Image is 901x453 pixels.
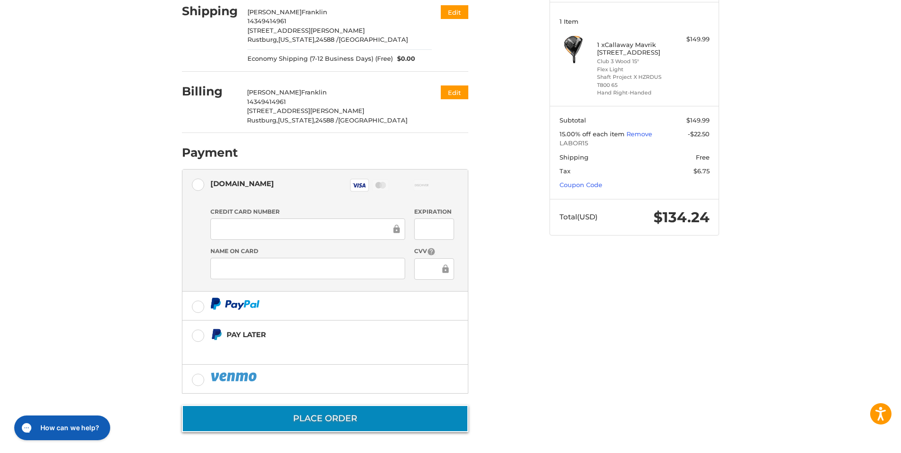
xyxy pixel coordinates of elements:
img: Pay Later icon [210,329,222,340]
span: 15.00% off each item [560,130,626,138]
span: [US_STATE], [278,116,315,124]
span: 24588 / [316,36,339,43]
span: [GEOGRAPHIC_DATA] [338,116,408,124]
label: Expiration [414,208,454,216]
span: Franklin [302,8,327,16]
span: Total (USD) [560,212,598,221]
span: Franklin [301,88,327,96]
div: $149.99 [672,35,710,44]
span: [STREET_ADDRESS][PERSON_NAME] [247,107,364,114]
h2: Payment [182,145,238,160]
label: Name on Card [210,247,405,255]
iframe: PayPal Message 1 [210,344,409,353]
img: PayPal icon [210,298,260,310]
span: [PERSON_NAME] [247,8,302,16]
span: LABOR15 [560,139,710,148]
span: [GEOGRAPHIC_DATA] [339,36,408,43]
li: Hand Right-Handed [597,89,670,97]
span: $0.00 [393,54,416,64]
span: [PERSON_NAME] [247,88,301,96]
li: Shaft Project X HZRDUS T800 65 [597,73,670,89]
li: Club 3 Wood 15° [597,57,670,66]
label: Credit Card Number [210,208,405,216]
span: [US_STATE], [278,36,316,43]
span: $149.99 [686,116,710,124]
span: Free [696,153,710,161]
span: [STREET_ADDRESS][PERSON_NAME] [247,27,365,34]
h2: Billing [182,84,237,99]
h2: Shipping [182,4,238,19]
span: Subtotal [560,116,586,124]
a: Coupon Code [560,181,602,189]
span: $6.75 [693,167,710,175]
div: Pay Later [227,327,408,342]
img: PayPal icon [210,371,259,383]
span: Shipping [560,153,588,161]
span: 14349414961 [247,17,286,25]
span: $134.24 [654,208,710,226]
span: Rustburg, [247,36,278,43]
h3: 1 Item [560,18,710,25]
button: Edit [441,85,468,99]
span: Rustburg, [247,116,278,124]
span: -$22.50 [688,130,710,138]
span: 24588 / [315,116,338,124]
button: Place Order [182,405,468,432]
button: Edit [441,5,468,19]
li: Flex Light [597,66,670,74]
label: CVV [414,247,454,256]
a: Remove [626,130,652,138]
iframe: Google Customer Reviews [823,427,901,453]
div: [DOMAIN_NAME] [210,176,274,191]
span: 14349414961 [247,98,286,105]
iframe: Gorgias live chat messenger [9,412,113,444]
span: Tax [560,167,570,175]
h4: 1 x Callaway Mavrik [STREET_ADDRESS] [597,41,670,57]
span: Economy Shipping (7-12 Business Days) (Free) [247,54,393,64]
